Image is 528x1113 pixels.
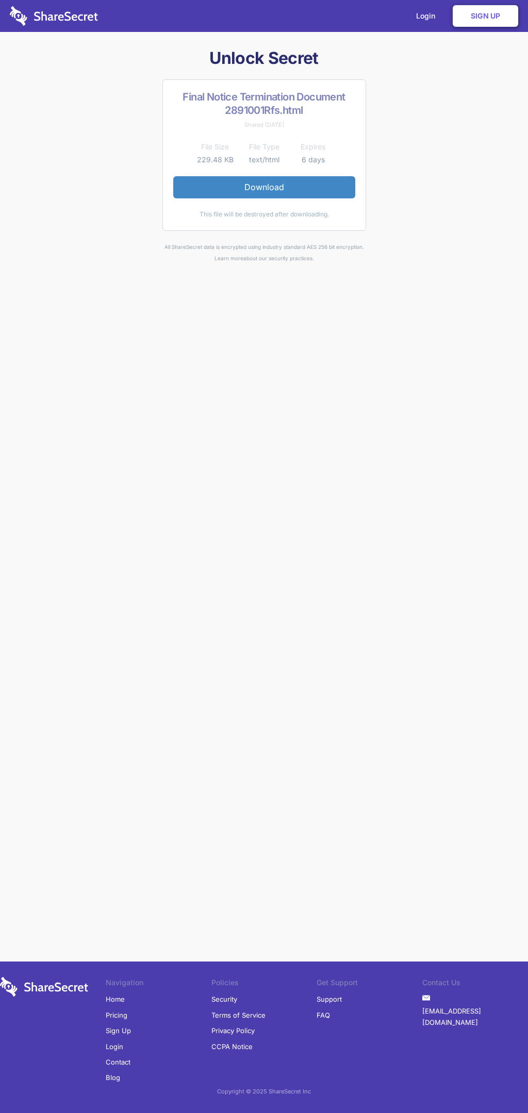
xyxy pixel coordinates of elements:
[240,141,289,153] th: File Type
[106,1039,123,1054] a: Login
[173,209,355,220] div: This file will be destroyed after downloading.
[173,176,355,198] a: Download
[211,977,317,991] li: Policies
[106,991,125,1007] a: Home
[106,1054,130,1070] a: Contact
[289,154,338,166] td: 6 days
[106,977,211,991] li: Navigation
[214,255,243,261] a: Learn more
[106,1007,127,1023] a: Pricing
[211,1039,253,1054] a: CCPA Notice
[173,119,355,130] div: Shared [DATE]
[211,1023,255,1038] a: Privacy Policy
[191,141,240,153] th: File Size
[289,141,338,153] th: Expires
[106,1070,120,1085] a: Blog
[240,154,289,166] td: text/html
[10,6,98,26] img: logo-wordmark-white-trans-d4663122ce5f474addd5e946df7df03e33cb6a1c49d2221995e7729f52c070b2.svg
[317,977,422,991] li: Get Support
[173,90,355,117] h2: Final Notice Termination Document 2891001Rfs.html
[211,1007,266,1023] a: Terms of Service
[317,991,342,1007] a: Support
[317,1007,330,1023] a: FAQ
[191,154,240,166] td: 229.48 KB
[422,1003,528,1031] a: [EMAIL_ADDRESS][DOMAIN_NAME]
[453,5,518,27] a: Sign Up
[106,1023,131,1038] a: Sign Up
[422,977,528,991] li: Contact Us
[211,991,237,1007] a: Security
